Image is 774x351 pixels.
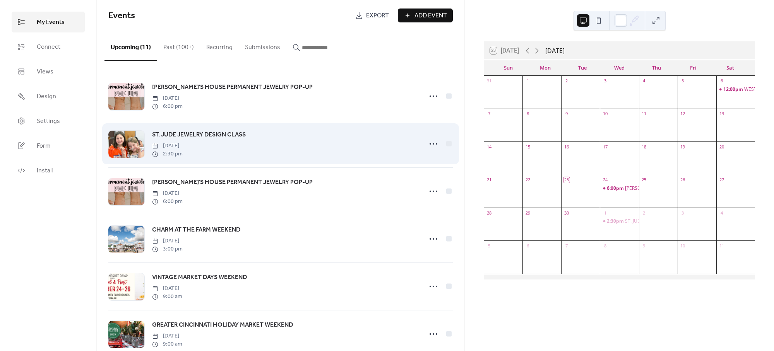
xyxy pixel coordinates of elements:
[152,198,183,206] span: 6:00 pm
[563,144,569,150] div: 16
[486,210,492,216] div: 28
[366,11,389,20] span: Export
[602,144,608,150] div: 17
[712,60,749,76] div: Sat
[152,225,240,235] a: CHARM AT THE FARM WEEKEND
[152,293,182,301] span: 9:00 am
[719,111,724,117] div: 13
[152,225,240,235] span: CHARM AT THE FARM WEEKEND
[152,102,183,111] span: 6:00 pm
[152,142,183,150] span: [DATE]
[12,111,85,131] a: Settings
[680,243,686,249] div: 10
[602,78,608,84] div: 3
[37,117,60,126] span: Settings
[607,218,625,225] span: 2:30pm
[719,144,724,150] div: 20
[641,144,647,150] div: 18
[625,185,749,192] div: [PERSON_NAME]'S HOUSE PERMANENT JEWELRY POP-UP
[602,210,608,216] div: 1
[641,177,647,183] div: 25
[602,243,608,249] div: 8
[719,243,724,249] div: 11
[490,60,527,76] div: Sun
[152,178,313,187] span: [PERSON_NAME]'S HOUSE PERMANENT JEWELRY POP-UP
[563,243,569,249] div: 7
[602,111,608,117] div: 10
[719,177,724,183] div: 27
[525,144,531,150] div: 15
[600,218,639,225] div: ST. JUDE JEWELRY DESIGN CLASS
[12,36,85,57] a: Connect
[12,135,85,156] a: Form
[152,285,182,293] span: [DATE]
[486,144,492,150] div: 14
[37,43,60,52] span: Connect
[152,245,183,253] span: 3:00 pm
[239,31,286,60] button: Submissions
[525,78,531,84] div: 1
[152,130,246,140] a: ST. JUDE JEWELRY DESIGN CLASS
[157,31,200,60] button: Past (100+)
[152,320,293,330] a: GREATER CINCINNATI HOLIDAY MARKET WEEKEND
[152,237,183,245] span: [DATE]
[152,340,182,348] span: 9:00 am
[525,111,531,117] div: 8
[486,243,492,249] div: 5
[152,82,313,92] a: [PERSON_NAME]'S HOUSE PERMANENT JEWELRY POP-UP
[37,141,51,151] span: Form
[563,177,569,183] div: 23
[152,189,183,198] span: [DATE]
[680,210,686,216] div: 3
[563,210,569,216] div: 30
[12,86,85,107] a: Design
[680,144,686,150] div: 19
[641,78,647,84] div: 4
[12,160,85,181] a: Install
[601,60,638,76] div: Wed
[12,61,85,82] a: Views
[602,177,608,183] div: 24
[152,273,247,282] span: VINTAGE MARKET DAYS WEEKEND
[563,111,569,117] div: 9
[563,78,569,84] div: 2
[104,31,157,61] button: Upcoming (11)
[152,320,293,330] span: GREATER CINCINNATI HOLIDAY MARKET WEEKEND
[152,150,183,158] span: 2:30 pm
[680,111,686,117] div: 12
[723,86,744,93] span: 12:00pm
[37,18,65,27] span: My Events
[638,60,675,76] div: Thu
[37,166,53,175] span: Install
[600,185,639,192] div: MADI'S HOUSE PERMANENT JEWELRY POP-UP
[525,177,531,183] div: 22
[349,9,395,22] a: Export
[12,12,85,32] a: My Events
[486,78,492,84] div: 31
[641,111,647,117] div: 11
[641,210,647,216] div: 2
[398,9,453,22] button: Add Event
[625,218,697,225] div: ST. JUDE JEWELRY DESIGN CLASS
[719,210,724,216] div: 4
[152,94,183,102] span: [DATE]
[152,83,313,92] span: [PERSON_NAME]'S HOUSE PERMANENT JEWELRY POP-UP
[486,111,492,117] div: 7
[545,46,565,55] div: [DATE]
[152,273,247,283] a: VINTAGE MARKET DAYS WEEKEND
[564,60,601,76] div: Tue
[152,177,313,187] a: [PERSON_NAME]'S HOUSE PERMANENT JEWELRY POP-UP
[486,177,492,183] div: 21
[37,92,56,101] span: Design
[607,185,625,192] span: 6:00pm
[716,86,755,93] div: WESTSIDE MARKET CINCY | SEPT 6
[525,210,531,216] div: 29
[414,11,447,20] span: Add Event
[527,60,564,76] div: Mon
[108,7,135,24] span: Events
[152,332,182,340] span: [DATE]
[200,31,239,60] button: Recurring
[37,67,53,77] span: Views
